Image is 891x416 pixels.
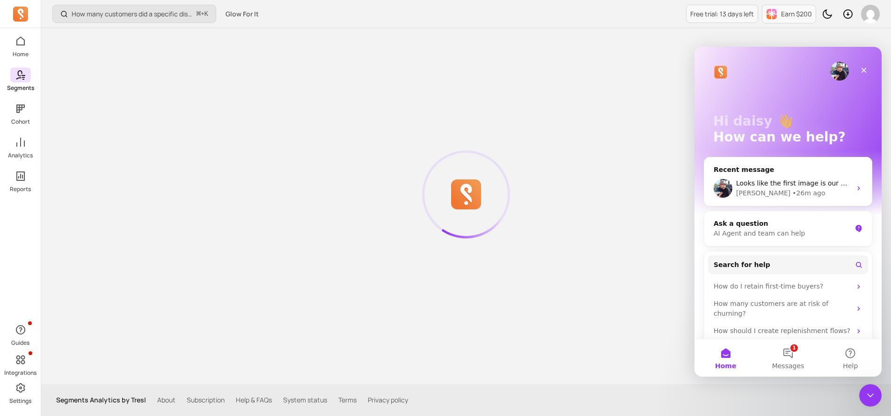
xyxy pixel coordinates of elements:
span: Help [148,316,163,322]
iframe: Intercom live chat [694,47,882,377]
a: Subscription [187,395,225,405]
button: Glow For It [220,6,264,22]
div: How should I create replenishment flows? [19,279,157,289]
p: Home [13,51,29,58]
div: Close [161,15,178,32]
p: Free trial: 13 days left [690,9,754,19]
span: Home [21,316,42,322]
span: Messages [78,316,110,322]
div: How should I create replenishment flows? [14,275,174,293]
img: avatar [861,5,880,23]
button: Earn $200 [762,5,816,23]
button: Help [125,292,187,330]
p: Integrations [4,369,37,377]
a: Free trial: 13 days left [686,5,758,23]
div: How many customers are at risk of churning? [14,248,174,275]
div: Ask a questionAI Agent and team can help [9,164,178,200]
button: How many customers did a specific discount code generate?⌘+K [52,5,216,23]
p: Reports [10,186,31,193]
div: How do I retain first-time buyers? [14,231,174,248]
p: Segments Analytics by Tresl [56,395,146,405]
iframe: Intercom live chat [859,384,882,407]
span: Looks like the first image is our product journey. The data should be appearing now! Can you plea... [42,133,507,140]
button: Guides [10,320,31,349]
p: Cohort [11,118,30,126]
p: Settings [9,397,31,405]
a: System status [283,395,327,405]
div: [PERSON_NAME] [42,141,96,151]
p: Analytics [8,152,33,159]
span: Search for help [19,213,76,223]
span: Glow For It [226,9,259,19]
a: About [157,395,175,405]
div: How do I retain first-time buyers? [19,235,157,245]
a: Privacy policy [368,395,408,405]
div: AI Agent and team can help [19,182,157,192]
span: + [197,9,208,19]
p: Earn $200 [781,9,812,19]
button: Messages [62,292,124,330]
a: Terms [338,395,357,405]
p: Segments [7,84,34,92]
p: Guides [11,339,29,347]
kbd: K [204,10,208,18]
div: How many customers are at risk of churning? [19,252,157,272]
button: Search for help [14,208,174,227]
p: How many customers did a specific discount code generate? [72,9,193,19]
div: Ask a question [19,172,157,182]
kbd: ⌘ [196,8,201,20]
button: Toggle dark mode [818,5,837,23]
div: • 26m ago [98,141,131,151]
a: Help & FAQs [236,395,272,405]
